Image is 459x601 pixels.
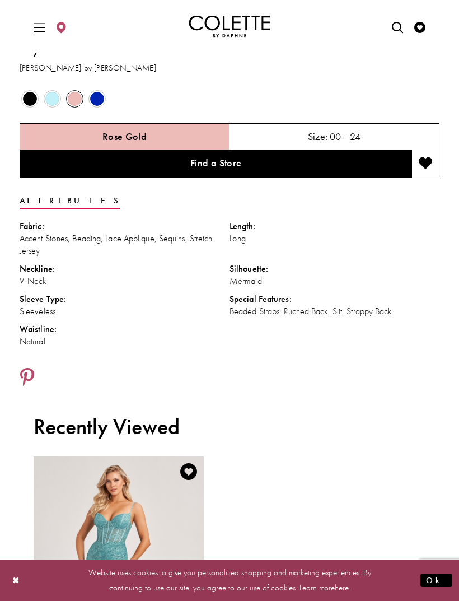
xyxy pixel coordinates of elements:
div: Header Menu. Buttons: Search, Wishlist [387,9,431,45]
div: Header Menu Left. Buttons: Hamburger menu , Store Locator [29,9,73,45]
span: Size: [308,131,328,143]
button: Add to wishlist [411,151,439,179]
div: Mermaid [230,276,439,288]
img: Colette by Daphne [189,16,270,38]
a: Open Search dialog [389,11,406,42]
div: Sleeve Type: [20,293,230,306]
div: Accent Stones, Beading, Lace Applique, Sequins, Stretch Jersey [20,233,230,258]
a: Colette by Daphne Homepage [189,16,270,38]
div: Length: [230,221,439,233]
div: V-Neck [20,276,230,288]
button: Close Dialog [7,571,26,590]
div: Royal Blue [87,89,107,110]
a: Share using Pinterest - Opens in new tab [20,368,35,389]
span: Toggle Main Navigation Menu [31,11,48,42]
button: Submit Dialog [420,574,452,588]
a: Attributes [20,193,120,209]
div: Product color controls state depends on size chosen [20,88,439,110]
a: Add to Wishlist [177,460,200,484]
h5: Chosen color [102,132,147,143]
div: Long [230,233,439,245]
h3: [PERSON_NAME] by [PERSON_NAME] [20,62,439,75]
div: Rose Gold [64,89,85,110]
h5: 00 - 24 [330,132,361,143]
div: Special Features: [230,293,439,306]
div: Fabric: [20,221,230,233]
a: Visit Store Locator page [53,11,69,42]
div: Light Blue [42,89,63,110]
div: Sleeveless [20,306,230,318]
div: Natural [20,336,230,348]
p: Website uses cookies to give you personalized shopping and marketing experiences. By continuing t... [81,565,378,595]
a: here [335,582,349,593]
div: Silhouette: [230,263,439,276]
div: Beaded Straps, Ruched Back, Slit, Strappy Back [230,306,439,318]
h2: Recently Viewed [34,414,418,440]
div: Neckline: [20,263,230,276]
div: Waistline: [20,324,230,336]
div: Black [20,89,40,110]
a: Find a Store [20,151,411,179]
a: Visit Wishlist Page [411,11,428,42]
